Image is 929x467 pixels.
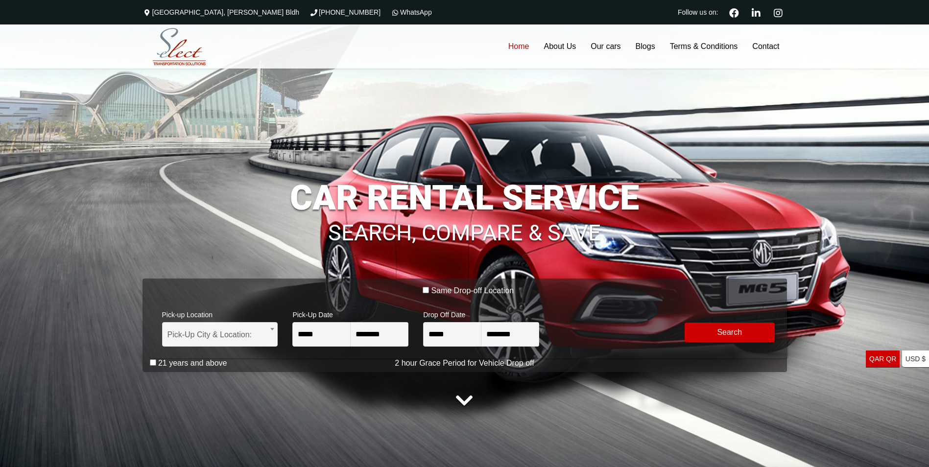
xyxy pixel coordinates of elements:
[770,7,787,18] a: Instagram
[143,181,787,215] h1: CAR RENTAL SERVICE
[536,24,583,69] a: About Us
[162,304,278,322] span: Pick-up Location
[158,358,227,368] label: 21 years and above
[143,357,787,369] p: 2 hour Grace Period for Vehicle Drop off
[423,304,539,322] span: Drop Off Date
[162,322,278,347] span: Pick-Up City & Location:
[143,207,787,244] h1: SEARCH, COMPARE & SAVE
[501,24,537,69] a: Home
[292,304,408,322] span: Pick-Up Date
[748,7,765,18] a: Linkedin
[390,8,432,16] a: WhatsApp
[745,24,786,69] a: Contact
[309,8,381,16] a: [PHONE_NUMBER]
[628,24,663,69] a: Blogs
[663,24,745,69] a: Terms & Conditions
[866,350,900,368] a: QAR QR
[902,350,929,368] a: USD $
[685,323,775,342] button: Modify Search
[431,286,514,296] label: Same Drop-off Location
[583,24,628,69] a: Our cars
[145,26,214,68] img: Select Rent a Car
[725,7,743,18] a: Facebook
[167,323,273,347] span: Pick-Up City & Location:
